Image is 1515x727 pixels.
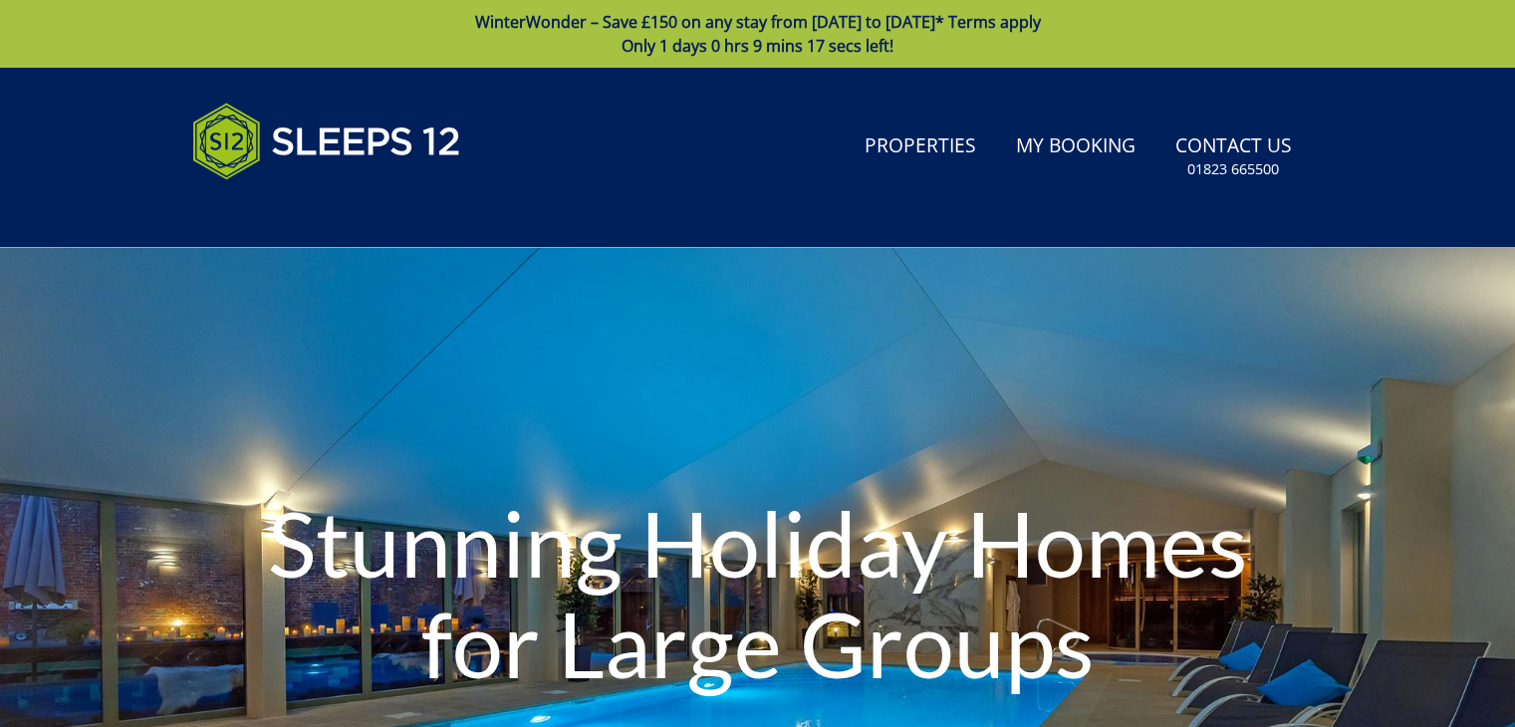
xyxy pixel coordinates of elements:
[182,203,391,220] iframe: Customer reviews powered by Trustpilot
[1187,159,1279,179] small: 01823 665500
[622,35,893,57] span: Only 1 days 0 hrs 9 mins 17 secs left!
[1167,124,1300,189] a: Contact Us01823 665500
[857,124,984,169] a: Properties
[192,92,461,191] img: Sleeps 12
[1008,124,1143,169] a: My Booking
